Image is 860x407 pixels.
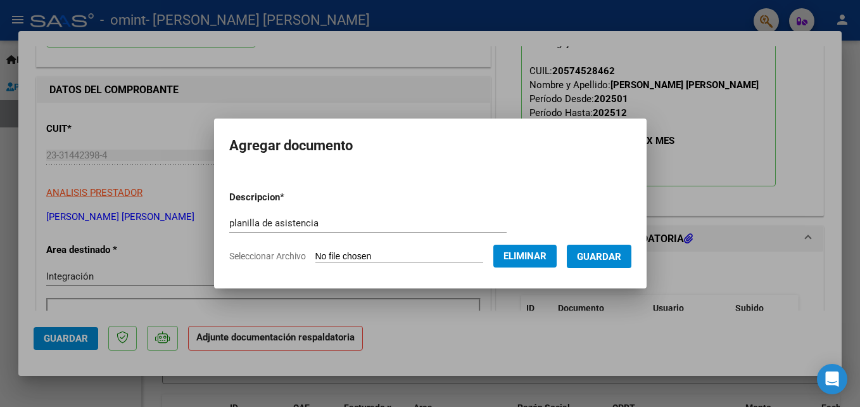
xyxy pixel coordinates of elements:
span: Guardar [577,251,621,262]
button: Guardar [567,245,631,268]
button: Eliminar [493,245,557,268]
div: Open Intercom Messenger [817,364,847,394]
span: Seleccionar Archivo [229,251,306,261]
span: Eliminar [503,250,547,262]
p: Descripcion [229,190,350,205]
h2: Agregar documento [229,134,631,158]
